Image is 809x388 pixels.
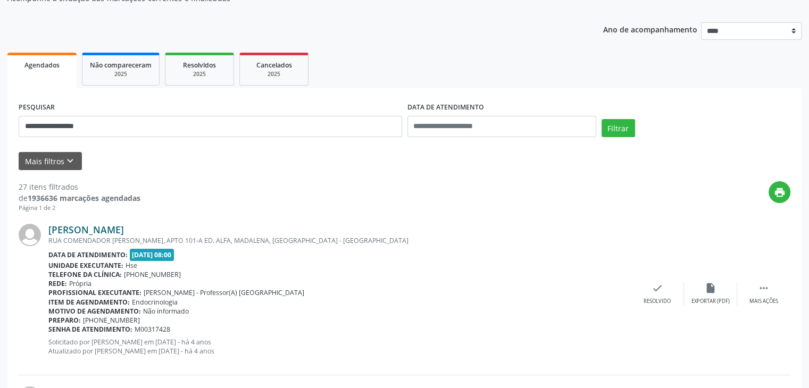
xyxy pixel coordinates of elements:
[24,61,60,70] span: Agendados
[130,249,174,261] span: [DATE] 08:00
[126,261,137,270] span: Hse
[705,282,716,294] i: insert_drive_file
[28,193,140,203] strong: 1936636 marcações agendadas
[48,250,128,259] b: Data de atendimento:
[183,61,216,70] span: Resolvidos
[19,181,140,192] div: 27 itens filtrados
[652,282,663,294] i: check
[19,204,140,213] div: Página 1 de 2
[407,99,484,116] label: DATA DE ATENDIMENTO
[256,61,292,70] span: Cancelados
[64,155,76,167] i: keyboard_arrow_down
[48,338,631,356] p: Solicitado por [PERSON_NAME] em [DATE] - há 4 anos Atualizado por [PERSON_NAME] em [DATE] - há 4 ...
[19,99,55,116] label: PESQUISAR
[48,325,132,334] b: Senha de atendimento:
[90,70,152,78] div: 2025
[48,316,81,325] b: Preparo:
[48,236,631,245] div: RUA COMENDADOR [PERSON_NAME], APTO 101-A ED. ALFA, MADALENA, [GEOGRAPHIC_DATA] - [GEOGRAPHIC_DATA]
[644,298,671,305] div: Resolvido
[691,298,730,305] div: Exportar (PDF)
[247,70,301,78] div: 2025
[48,279,67,288] b: Rede:
[69,279,91,288] span: Própria
[19,224,41,246] img: img
[749,298,778,305] div: Mais ações
[774,187,786,198] i: print
[135,325,170,334] span: M00317428
[603,22,697,36] p: Ano de acompanhamento
[48,224,124,235] a: [PERSON_NAME]
[124,270,181,279] span: [PHONE_NUMBER]
[90,61,152,70] span: Não compareceram
[48,261,123,270] b: Unidade executante:
[48,270,122,279] b: Telefone da clínica:
[83,316,140,325] span: [PHONE_NUMBER]
[48,288,141,297] b: Profissional executante:
[602,119,635,137] button: Filtrar
[19,192,140,204] div: de
[132,298,178,307] span: Endocrinologia
[758,282,770,294] i: 
[173,70,226,78] div: 2025
[144,288,304,297] span: [PERSON_NAME] - Professor(A) [GEOGRAPHIC_DATA]
[143,307,189,316] span: Não informado
[769,181,790,203] button: print
[19,152,82,171] button: Mais filtroskeyboard_arrow_down
[48,307,141,316] b: Motivo de agendamento:
[48,298,130,307] b: Item de agendamento:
